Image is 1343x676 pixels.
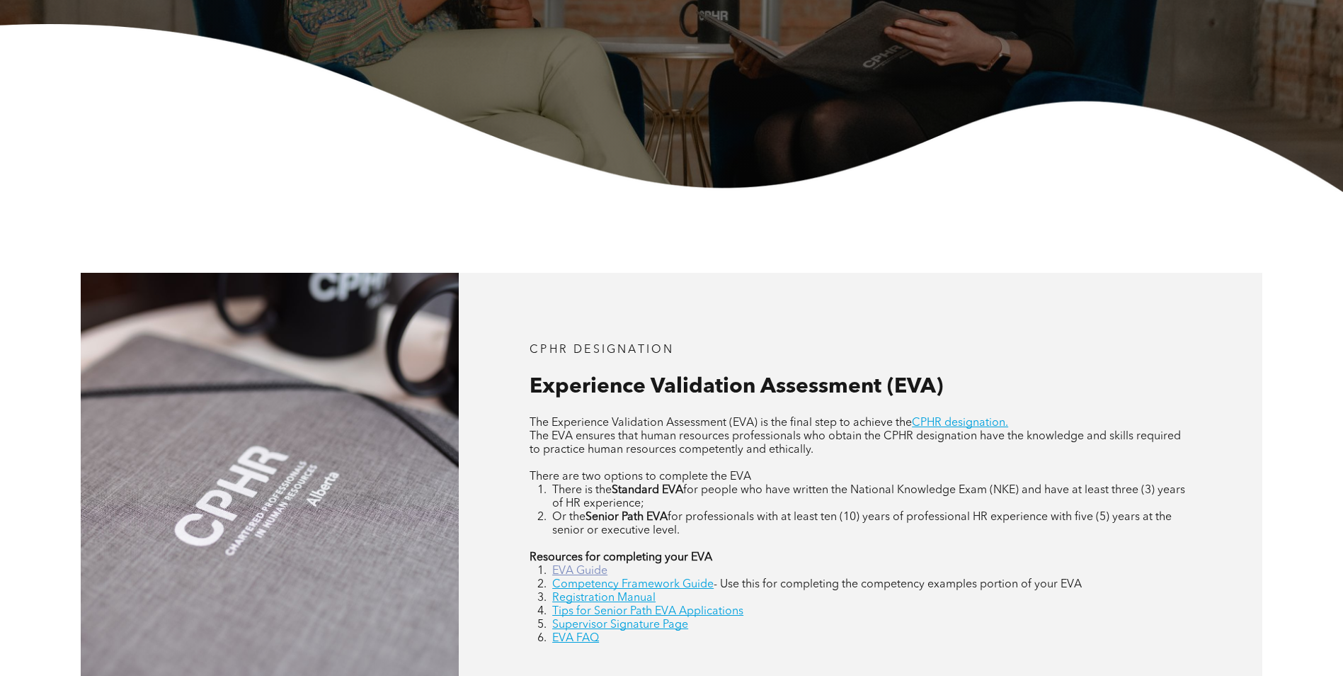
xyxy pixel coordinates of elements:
[552,565,607,577] a: EVA Guide
[552,592,656,604] a: Registration Manual
[530,376,943,398] span: Experience Validation Assessment (EVA)
[552,619,688,631] a: Supervisor Signature Page
[552,512,1172,536] span: for professionals with at least ten (10) years of professional HR experience with five (5) years ...
[552,579,714,590] a: Competency Framework Guide
[530,552,712,563] strong: Resources for completing your EVA
[552,485,1185,509] span: for people who have written the National Knowledge Exam (NKE) and have at least three (3) years o...
[552,633,599,644] a: EVA FAQ
[552,485,612,496] span: There is the
[552,606,743,617] a: Tips for Senior Path EVA Applications
[530,471,751,483] span: There are two options to complete the EVA
[530,344,674,356] span: CPHR DESIGNATION
[530,431,1181,456] span: The EVA ensures that human resources professionals who obtain the CPHR designation have the knowl...
[585,512,668,523] strong: Senior Path EVA
[530,417,912,429] span: The Experience Validation Assessment (EVA) is the final step to achieve the
[612,485,683,496] strong: Standard EVA
[552,512,585,523] span: Or the
[912,417,1008,429] a: CPHR designation.
[714,579,1082,590] span: - Use this for completing the competency examples portion of your EVA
